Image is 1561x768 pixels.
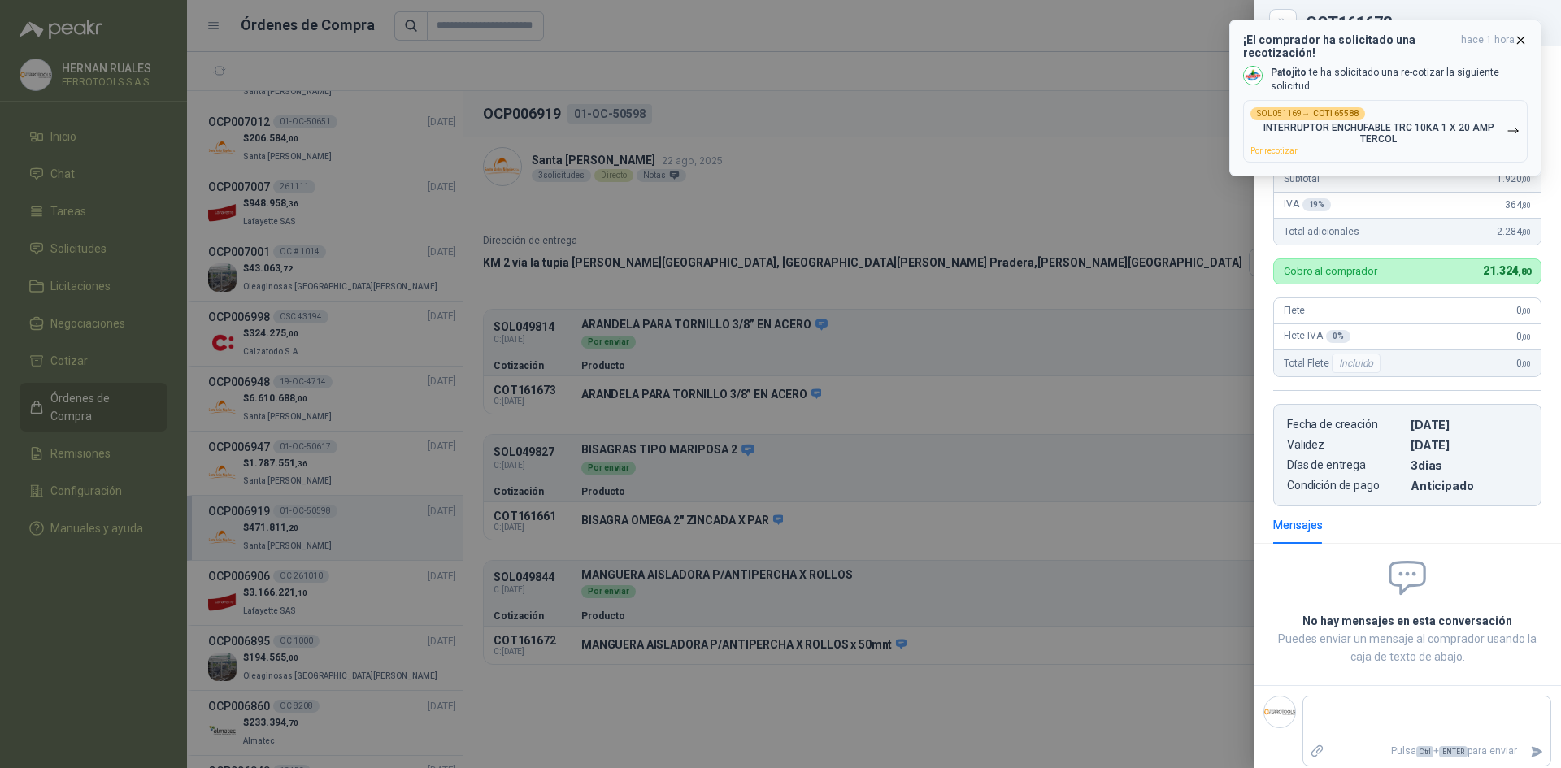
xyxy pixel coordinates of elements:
p: Puedes enviar un mensaje al comprador usando la caja de texto de abajo. [1273,630,1541,666]
p: INTERRUPTOR ENCHUFABLE TRC 10KA 1 X 20 AMP TERCOL [1250,122,1507,145]
p: Cobro al comprador [1284,266,1377,276]
img: Company Logo [1264,696,1295,727]
img: Company Logo [1244,67,1262,85]
span: ,00 [1521,306,1531,315]
span: ,00 [1521,359,1531,368]
span: Ctrl [1416,746,1433,757]
span: Por recotizar [1250,146,1298,155]
div: 19 % [1302,198,1332,211]
p: Anticipado [1411,479,1528,492]
button: ¡El comprador ha solicitado una recotización!hace 1 hora Company LogoPatojito te ha solicitado un... [1229,20,1541,176]
span: ,80 [1521,201,1531,210]
b: Patojito [1271,67,1307,78]
button: SOL051169→COT165588INTERRUPTOR ENCHUFABLE TRC 10KA 1 X 20 AMP TERCOLPor recotizar [1243,100,1528,163]
p: Condición de pago [1287,479,1404,492]
div: Mensajes [1273,516,1323,534]
span: Total Flete [1284,354,1384,373]
span: IVA [1284,198,1331,211]
span: ,80 [1518,267,1531,277]
p: Fecha de creación [1287,418,1404,432]
div: Total adicionales [1274,219,1541,245]
span: 0 [1516,305,1531,316]
span: 2.284 [1497,226,1531,237]
span: Flete IVA [1284,330,1350,343]
p: te ha solicitado una re-cotizar la siguiente solicitud. [1271,66,1528,93]
span: 21.324 [1483,264,1531,277]
div: Incluido [1332,354,1381,373]
span: ,00 [1521,332,1531,341]
p: Pulsa + para enviar [1331,737,1524,766]
div: SOL051169 → [1250,107,1365,120]
p: 3 dias [1411,458,1528,472]
p: [DATE] [1411,438,1528,452]
button: Close [1273,13,1293,33]
span: 364 [1505,199,1531,210]
h3: ¡El comprador ha solicitado una recotización! [1243,33,1454,59]
span: 0 [1516,358,1531,369]
p: Días de entrega [1287,458,1404,472]
span: ,80 [1521,228,1531,236]
b: COT165588 [1313,110,1359,118]
span: hace 1 hora [1461,33,1515,59]
p: Validez [1287,438,1404,452]
span: 0 [1516,331,1531,342]
button: Enviar [1524,737,1550,766]
label: Adjuntar archivos [1303,737,1331,766]
span: ENTER [1439,746,1468,757]
p: [DATE] [1411,418,1528,432]
h2: No hay mensajes en esta conversación [1273,612,1541,630]
div: COT161673 [1306,15,1541,31]
div: 0 % [1326,330,1350,343]
span: Flete [1284,305,1305,316]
